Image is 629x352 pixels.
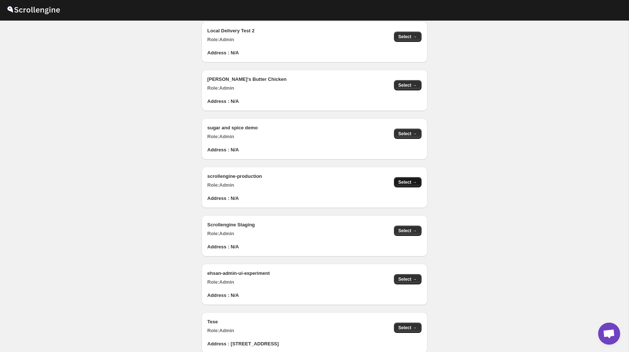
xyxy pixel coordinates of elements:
b: Address : N/A [207,147,239,152]
b: [PERSON_NAME]'s Butter Chicken [207,76,287,82]
div: Open chat [598,323,620,345]
b: Address : N/A [207,195,239,201]
button: Select → [394,274,422,284]
b: Address : N/A [207,292,239,298]
b: Local Delivery Test 2 [207,28,255,33]
span: Select → [398,276,417,282]
span: Select → [398,34,417,40]
b: Role: Admin [207,37,234,42]
b: scrollengine-production [207,173,262,179]
b: ehsan-admin-ui-experiment [207,270,270,276]
b: Role: Admin [207,279,234,285]
b: Role: Admin [207,134,234,139]
b: Role: Admin [207,85,234,91]
b: Tese [207,319,218,324]
button: Select → [394,226,422,236]
b: Address : [STREET_ADDRESS] [207,341,279,346]
b: Address : N/A [207,50,239,55]
b: Address : N/A [207,244,239,249]
button: Select → [394,32,422,42]
b: sugar and spice demo [207,125,258,130]
b: Address : N/A [207,98,239,104]
span: Select → [398,179,417,185]
b: Scrollengine Staging [207,222,255,227]
span: Select → [398,82,417,88]
button: Select → [394,323,422,333]
button: Select → [394,177,422,187]
span: Select → [398,131,417,137]
b: Role: Admin [207,328,234,333]
span: Select → [398,228,417,234]
button: Select → [394,80,422,90]
b: Role: Admin [207,182,234,188]
button: Select → [394,129,422,139]
b: Role: Admin [207,231,234,236]
span: Select → [398,325,417,331]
